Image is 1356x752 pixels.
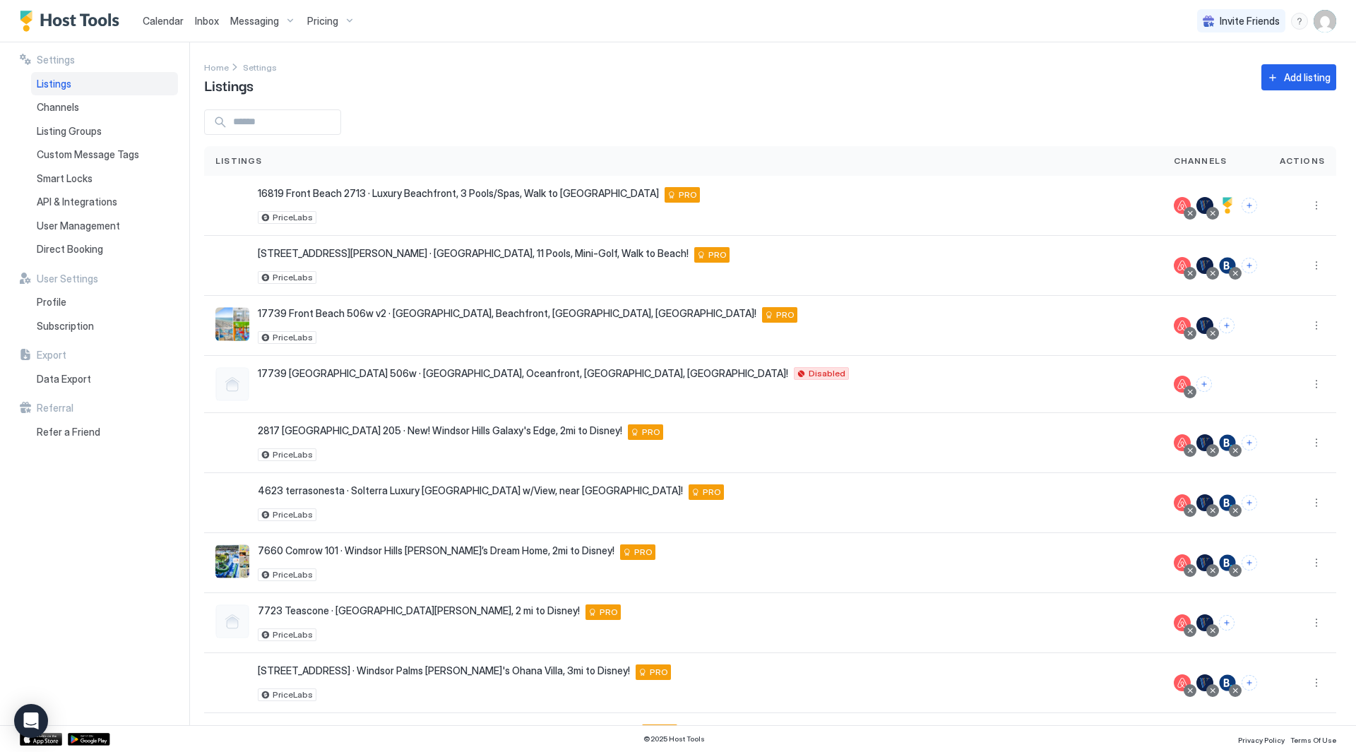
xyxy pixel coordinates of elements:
[14,704,48,738] div: Open Intercom Messenger
[679,189,697,201] span: PRO
[258,484,683,497] span: 4623 terrasonesta · Solterra Luxury [GEOGRAPHIC_DATA] w/View, near [GEOGRAPHIC_DATA]!
[1308,317,1325,334] div: menu
[37,172,93,185] span: Smart Locks
[1308,614,1325,631] div: menu
[1280,155,1325,167] span: Actions
[215,484,249,518] div: listing image
[37,148,139,161] span: Custom Message Tags
[1242,198,1257,213] button: Connect channels
[31,314,178,338] a: Subscription
[215,307,249,341] div: listing image
[243,59,277,74] a: Settings
[1308,197,1325,214] div: menu
[20,11,126,32] a: Host Tools Logo
[204,62,229,73] span: Home
[1220,15,1280,28] span: Invite Friends
[195,13,219,28] a: Inbox
[634,546,653,559] span: PRO
[31,119,178,143] a: Listing Groups
[37,243,103,256] span: Direct Booking
[37,426,100,438] span: Refer a Friend
[31,290,178,314] a: Profile
[31,190,178,214] a: API & Integrations
[31,214,178,238] a: User Management
[643,734,705,744] span: © 2025 Host Tools
[37,78,71,90] span: Listings
[31,143,178,167] a: Custom Message Tags
[258,187,659,200] span: 16819 Front Beach 2713 · Luxury Beachfront, 3 Pools/Spas, Walk to [GEOGRAPHIC_DATA]
[1308,674,1325,691] div: menu
[1242,555,1257,571] button: Connect channels
[1242,675,1257,691] button: Connect channels
[776,309,795,321] span: PRO
[243,62,277,73] span: Settings
[37,125,102,138] span: Listing Groups
[1308,494,1325,511] button: More options
[31,95,178,119] a: Channels
[215,424,249,458] div: listing image
[1290,732,1336,746] a: Terms Of Use
[20,733,62,746] a: App Store
[1308,554,1325,571] div: menu
[204,74,254,95] span: Listings
[258,604,580,617] span: 7723 Teascone · [GEOGRAPHIC_DATA][PERSON_NAME], 2 mi to Disney!
[1308,376,1325,393] button: More options
[37,373,91,386] span: Data Export
[143,15,184,27] span: Calendar
[1308,434,1325,451] button: More options
[1238,732,1285,746] a: Privacy Policy
[1314,10,1336,32] div: User profile
[1308,554,1325,571] button: More options
[1308,197,1325,214] button: More options
[258,544,614,557] span: 7660 Comrow 101 · Windsor Hills [PERSON_NAME]’s Dream Home, 2mi to Disney!
[1308,257,1325,274] button: More options
[1290,736,1336,744] span: Terms Of Use
[258,424,622,437] span: 2817 [GEOGRAPHIC_DATA] 205 · New! Windsor Hills Galaxy's Edge, 2mi to Disney!
[1308,674,1325,691] button: More options
[31,367,178,391] a: Data Export
[215,247,249,281] div: listing image
[1174,155,1227,167] span: Channels
[37,296,66,309] span: Profile
[1284,70,1331,85] div: Add listing
[307,15,338,28] span: Pricing
[143,13,184,28] a: Calendar
[227,110,340,134] input: Input Field
[215,544,249,578] div: listing image
[258,367,788,380] span: 17739 [GEOGRAPHIC_DATA] 506w · [GEOGRAPHIC_DATA], Oceanfront, [GEOGRAPHIC_DATA], [GEOGRAPHIC_DATA]!
[31,167,178,191] a: Smart Locks
[37,101,79,114] span: Channels
[215,155,263,167] span: Listings
[258,724,636,737] span: [STREET_ADDRESS] · Windsor's Avengers Villa, [GEOGRAPHIC_DATA], 6mi to Disney!
[1242,435,1257,450] button: Connect channels
[215,664,249,698] div: listing image
[68,733,110,746] a: Google Play Store
[1291,13,1308,30] div: menu
[37,349,66,362] span: Export
[1196,376,1212,392] button: Connect channels
[1242,258,1257,273] button: Connect channels
[1219,318,1235,333] button: Connect channels
[1219,615,1235,631] button: Connect channels
[37,196,117,208] span: API & Integrations
[1308,317,1325,334] button: More options
[1308,494,1325,511] div: menu
[37,54,75,66] span: Settings
[642,426,660,438] span: PRO
[258,664,630,677] span: [STREET_ADDRESS] · Windsor Palms [PERSON_NAME]'s Ohana Villa, 3mi to Disney!
[204,59,229,74] a: Home
[650,666,668,679] span: PRO
[258,307,756,320] span: 17739 Front Beach 506w v2 · [GEOGRAPHIC_DATA], Beachfront, [GEOGRAPHIC_DATA], [GEOGRAPHIC_DATA]!
[1308,257,1325,274] div: menu
[1308,614,1325,631] button: More options
[1261,64,1336,90] button: Add listing
[31,237,178,261] a: Direct Booking
[31,420,178,444] a: Refer a Friend
[708,249,727,261] span: PRO
[243,59,277,74] div: Breadcrumb
[1238,736,1285,744] span: Privacy Policy
[1308,434,1325,451] div: menu
[703,486,721,499] span: PRO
